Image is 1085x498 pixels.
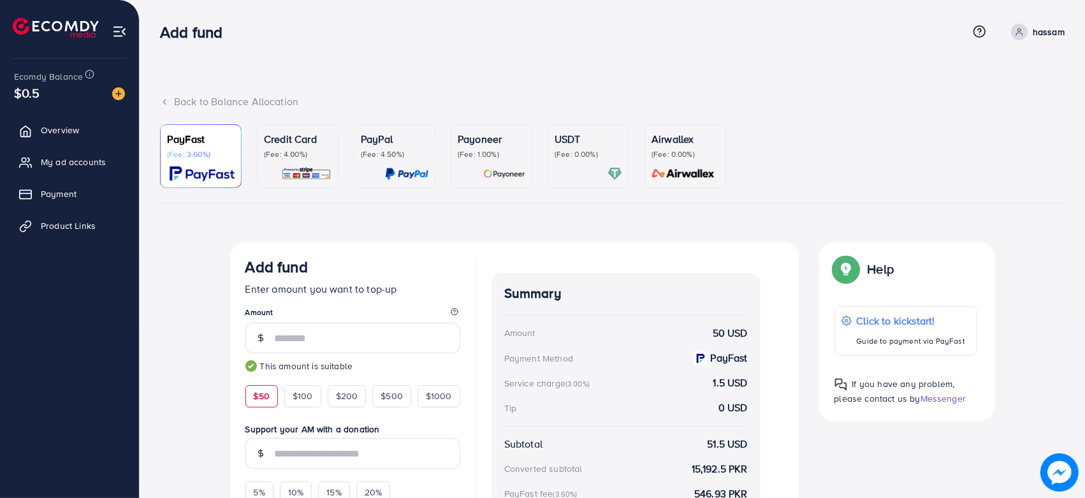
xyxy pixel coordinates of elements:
p: Guide to payment via PayFast [857,333,965,349]
a: My ad accounts [10,149,129,175]
p: (Fee: 0.00%) [555,149,622,159]
img: card [648,166,719,181]
img: card [608,166,622,181]
span: $500 [381,390,403,402]
div: Back to Balance Allocation [160,94,1065,109]
img: card [281,166,331,181]
span: $50 [254,390,270,402]
strong: PayFast [711,351,748,365]
span: If you have any problem, please contact us by [834,377,955,405]
img: menu [112,24,127,39]
h3: Add fund [160,23,233,41]
p: Click to kickstart! [857,313,965,328]
p: PayFast [167,131,235,147]
p: (Fee: 4.50%) [361,149,428,159]
span: $100 [293,390,313,402]
p: (Fee: 1.00%) [458,149,525,159]
span: $200 [336,390,358,402]
span: $1000 [426,390,452,402]
span: Messenger [921,392,966,405]
div: Subtotal [504,437,542,451]
img: card [385,166,428,181]
p: (Fee: 4.00%) [264,149,331,159]
p: Airwallex [652,131,719,147]
a: Payment [10,181,129,207]
img: card [483,166,525,181]
span: Payment [41,187,76,200]
img: card [170,166,235,181]
span: Overview [41,124,79,136]
img: logo [13,18,99,38]
p: Help [868,261,894,277]
p: Credit Card [264,131,331,147]
p: Payoneer [458,131,525,147]
img: image [112,87,125,100]
strong: 0 USD [718,400,748,415]
h4: Summary [504,286,748,302]
img: payment [693,351,707,365]
span: $0.5 [14,84,40,102]
span: My ad accounts [41,156,106,168]
span: Ecomdy Balance [14,70,83,83]
small: (3.00%) [565,379,590,389]
p: Enter amount you want to top-up [245,281,460,297]
p: hassam [1033,24,1065,40]
div: Service charge [504,377,593,390]
a: hassam [1006,24,1065,40]
div: Payment Method [504,352,573,365]
div: Amount [504,326,535,339]
strong: 50 USD [713,326,748,341]
strong: 15,192.5 PKR [692,462,748,476]
strong: 51.5 USD [707,437,747,451]
img: Popup guide [834,258,857,281]
strong: 1.5 USD [713,376,748,390]
img: Popup guide [834,378,847,391]
p: PayPal [361,131,428,147]
h3: Add fund [245,258,308,276]
div: Tip [504,402,516,414]
div: Converted subtotal [504,462,583,475]
p: (Fee: 0.00%) [652,149,719,159]
small: This amount is suitable [245,360,460,372]
p: (Fee: 3.60%) [167,149,235,159]
p: USDT [555,131,622,147]
a: Product Links [10,213,129,238]
img: image [1040,453,1079,492]
span: Product Links [41,219,96,232]
img: guide [245,360,257,372]
label: Support your AM with a donation [245,423,460,436]
a: Overview [10,117,129,143]
legend: Amount [245,307,460,323]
